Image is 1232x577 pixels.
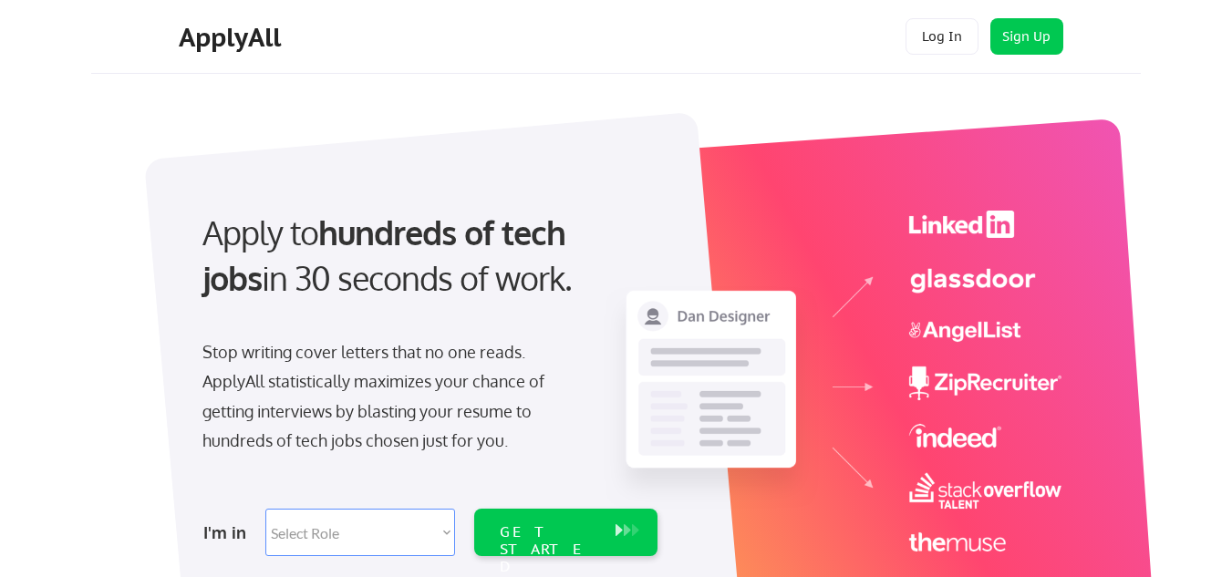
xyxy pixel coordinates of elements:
button: Log In [906,18,978,55]
div: Stop writing cover letters that no one reads. ApplyAll statistically maximizes your chance of get... [202,337,577,456]
strong: hundreds of tech jobs [202,211,574,298]
button: Sign Up [990,18,1063,55]
div: ApplyAll [179,22,286,53]
div: Apply to in 30 seconds of work. [202,210,650,302]
div: I'm in [203,518,254,547]
div: GET STARTED [500,523,597,576]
